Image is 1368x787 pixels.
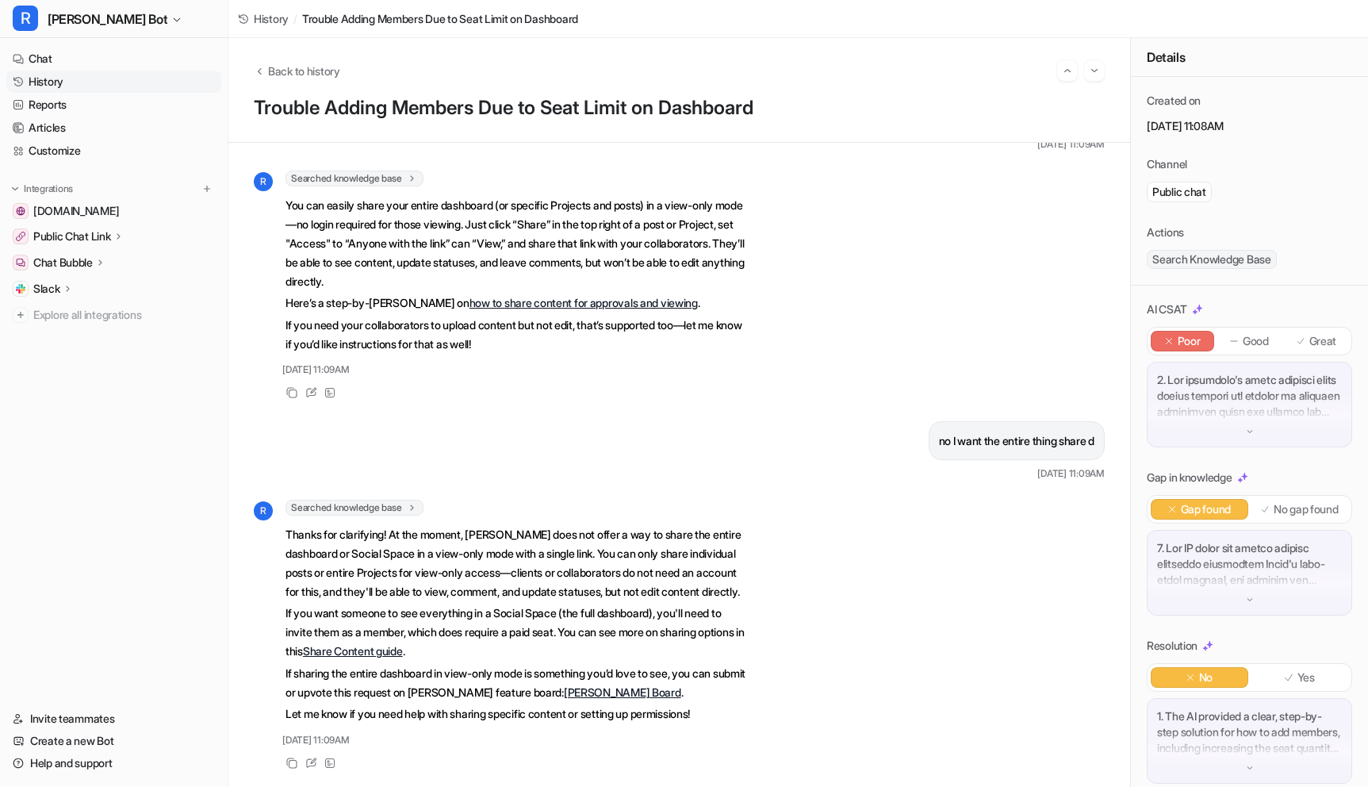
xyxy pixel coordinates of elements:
p: Chat Bubble [33,255,93,271]
p: no I want the entire thing share d [939,432,1094,451]
p: Public Chat Link [33,228,111,244]
span: [DATE] 11:09AM [1037,137,1105,152]
span: [PERSON_NAME] Bot [48,8,167,30]
p: Channel [1147,156,1187,172]
a: Chat [6,48,221,70]
a: Share Content guide [303,644,403,658]
p: If you want someone to see everything in a Social Space (the full dashboard), you'll need to invi... [285,604,749,661]
div: Details [1131,38,1368,77]
span: / [293,10,297,27]
a: History [6,71,221,93]
p: 7. Lor IP dolor sit ametco adipisc elitseddo eiusmodtem Incid'u labo-etdol magnaal, eni adminim v... [1157,540,1342,588]
a: how to share content for approvals and viewing [469,296,698,309]
span: History [254,10,289,27]
button: Go to previous session [1057,60,1078,81]
p: Poor [1178,333,1201,349]
span: [DOMAIN_NAME] [33,203,119,219]
img: Chat Bubble [16,258,25,267]
span: R [13,6,38,31]
p: Great [1309,333,1337,349]
img: Next session [1089,63,1100,78]
img: down-arrow [1244,426,1255,437]
p: No [1199,670,1213,685]
a: Explore all integrations [6,304,221,326]
img: down-arrow [1244,762,1255,774]
span: Searched knowledge base [285,171,423,186]
span: R [254,501,273,520]
p: If you need your collaborators to upload content but not edit, that’s supported too—let me know i... [285,316,749,354]
a: Help and support [6,752,221,774]
p: AI CSAT [1147,301,1187,317]
p: Let me know if you need help with sharing specific content or setting up permissions! [285,704,749,724]
span: Back to history [268,63,340,79]
p: Resolution [1147,638,1197,654]
p: No gap found [1274,501,1339,517]
a: getrella.com[DOMAIN_NAME] [6,200,221,222]
p: Thanks for clarifying! At the moment, [PERSON_NAME] does not offer a way to share the entire dash... [285,525,749,601]
span: Explore all integrations [33,302,215,328]
a: Customize [6,140,221,162]
img: getrella.com [16,206,25,216]
button: Back to history [254,63,340,79]
span: [DATE] 11:09AM [1037,466,1105,481]
p: [DATE] 11:08AM [1147,118,1352,134]
span: Searched knowledge base [285,500,423,516]
p: 1. The AI provided a clear, step-by-step solution for how to add members, including increasing th... [1157,708,1342,756]
span: [DATE] 11:09AM [282,363,350,377]
p: Yes [1297,670,1315,685]
a: Invite teammates [6,708,221,730]
h1: Trouble Adding Members Due to Seat Limit on Dashboard [254,97,1105,120]
p: Gap in knowledge [1147,470,1232,486]
img: Previous session [1062,63,1073,78]
a: History [238,10,289,27]
p: 2. Lor ipsumdolo's ametc adipisci elits doeius tempori utl etdolor ma aliquaen adminimven quisn e... [1157,372,1342,420]
a: Create a new Bot [6,730,221,752]
p: Good [1243,333,1269,349]
p: If sharing the entire dashboard in view-only mode is something you’d love to see, you can submit ... [285,664,749,702]
a: [PERSON_NAME] Board [564,685,681,699]
p: Here’s a step-by-[PERSON_NAME] on . [285,294,749,313]
img: explore all integrations [13,307,29,323]
span: R [254,172,273,191]
span: Trouble Adding Members Due to Seat Limit on Dashboard [302,10,578,27]
img: menu_add.svg [201,183,213,194]
p: Slack [33,281,60,297]
p: You can easily share your entire dashboard (or specific Projects and posts) in a view-only mode—n... [285,196,749,291]
img: Slack [16,284,25,294]
p: Integrations [24,182,73,195]
p: Actions [1147,225,1184,240]
span: [DATE] 11:09AM [282,733,350,747]
p: Public chat [1152,184,1206,200]
img: down-arrow [1244,594,1255,605]
button: Go to next session [1084,60,1105,81]
a: Reports [6,94,221,116]
a: Articles [6,117,221,139]
img: expand menu [10,183,21,194]
p: Gap found [1181,501,1231,517]
button: Integrations [6,181,78,197]
span: Search Knowledge Base [1147,250,1277,269]
p: Created on [1147,93,1201,109]
img: Public Chat Link [16,232,25,241]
